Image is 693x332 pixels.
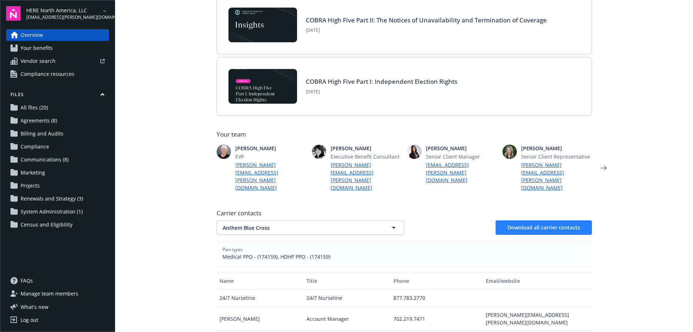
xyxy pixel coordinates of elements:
[26,7,100,14] span: HERE North America, LLC
[235,161,306,191] a: [PERSON_NAME][EMAIL_ADDRESS][PERSON_NAME][DOMAIN_NAME]
[217,307,304,331] div: [PERSON_NAME]
[6,275,109,286] a: FAQs
[217,145,231,159] img: photo
[217,289,304,307] div: 24/7 Nurseline
[21,102,48,113] span: All files (20)
[21,206,83,217] span: System Administration (1)
[21,141,49,152] span: Compliance
[21,193,83,204] span: Renewals and Strategy (3)
[21,275,33,286] span: FAQs
[306,27,547,34] span: [DATE]
[6,288,109,299] a: Manage team members
[391,272,483,289] button: Phone
[26,14,100,21] span: [EMAIL_ADDRESS][PERSON_NAME][DOMAIN_NAME]
[228,69,297,104] img: BLOG-Card Image - Compliance - COBRA High Five Pt 1 07-18-25.jpg
[483,272,592,289] button: Email/website
[235,153,306,160] span: EVP
[222,246,586,253] span: Plan types
[21,288,78,299] span: Manage team members
[521,153,592,160] span: Senior Client Representative
[6,193,109,204] a: Renewals and Strategy (3)
[306,277,388,285] div: Title
[235,145,306,152] span: [PERSON_NAME]
[217,220,404,235] button: Anthem Blue Cross
[222,253,586,260] span: Medical PPO - (174159), HDHP PPO - (174159)
[6,42,109,54] a: Your benefits
[6,29,109,41] a: Overview
[21,115,57,126] span: Agreements (8)
[426,161,497,184] a: [EMAIL_ADDRESS][PERSON_NAME][DOMAIN_NAME]
[6,55,109,67] a: Vendor search
[306,16,547,24] a: COBRA High Five Part II: The Notices of Unavailability and Termination of Coverage
[331,145,401,152] span: [PERSON_NAME]
[6,303,60,311] button: What's new
[407,145,422,159] img: photo
[6,180,109,191] a: Projects
[391,307,483,331] div: 702.219.7471
[6,154,109,165] a: Communications (8)
[521,161,592,191] a: [PERSON_NAME][EMAIL_ADDRESS][PERSON_NAME][DOMAIN_NAME]
[391,289,483,307] div: 877.783.2770
[496,220,592,235] button: Download all carrier contacts
[223,224,373,232] span: Anthem Blue Cross
[306,89,457,95] span: [DATE]
[21,42,53,54] span: Your benefits
[21,128,64,139] span: Billing and Audits
[228,8,297,42] img: Card Image - EB Compliance Insights.png
[219,277,301,285] div: Name
[393,277,480,285] div: Phone
[304,272,391,289] button: Title
[21,167,45,178] span: Marketing
[6,68,109,80] a: Compliance resources
[217,209,592,217] span: Carrier contacts
[507,224,580,231] span: Download all carrier contacts
[6,102,109,113] a: All files (20)
[21,180,40,191] span: Projects
[21,154,69,165] span: Communications (8)
[483,307,592,331] div: [PERSON_NAME][EMAIL_ADDRESS][PERSON_NAME][DOMAIN_NAME]
[6,6,21,21] img: navigator-logo.svg
[304,307,391,331] div: Account Manager
[306,77,457,86] a: COBRA High Five Part I: Independent Election Rights
[6,219,109,230] a: Census and Eligibility
[502,145,517,159] img: photo
[21,29,43,41] span: Overview
[312,145,326,159] img: photo
[304,289,391,307] div: 24/7 Nurseline
[6,141,109,152] a: Compliance
[426,145,497,152] span: [PERSON_NAME]
[21,55,56,67] span: Vendor search
[100,7,109,15] a: arrowDropDown
[6,128,109,139] a: Billing and Audits
[331,161,401,191] a: [PERSON_NAME][EMAIL_ADDRESS][PERSON_NAME][DOMAIN_NAME]
[21,219,73,230] span: Census and Eligibility
[21,314,38,326] div: Log out
[6,91,109,100] button: Files
[6,115,109,126] a: Agreements (8)
[598,162,609,174] a: Next
[486,277,589,285] div: Email/website
[6,206,109,217] a: System Administration (1)
[21,303,48,311] span: What ' s new
[21,68,74,80] span: Compliance resources
[217,130,592,139] span: Your team
[26,6,109,21] button: HERE North America, LLC[EMAIL_ADDRESS][PERSON_NAME][DOMAIN_NAME]arrowDropDown
[426,153,497,160] span: Senior Client Manager
[331,153,401,160] span: Executive Benefit Consultant
[6,167,109,178] a: Marketing
[217,272,304,289] button: Name
[521,145,592,152] span: [PERSON_NAME]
